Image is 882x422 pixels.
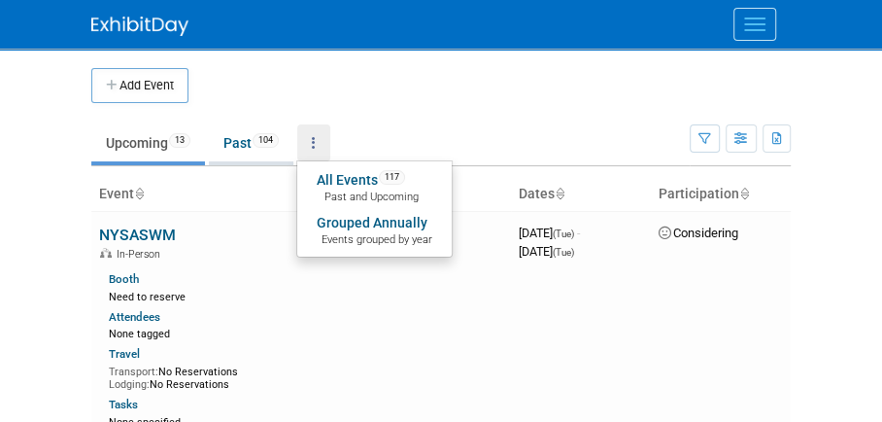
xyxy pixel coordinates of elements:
[91,124,205,161] a: Upcoming13
[379,170,405,185] span: 117
[511,178,651,211] th: Dates
[577,226,580,240] span: -
[553,229,574,239] span: (Tue)
[739,186,749,201] a: Sort by Participation Type
[99,226,176,244] a: NYSASWM
[109,272,139,286] a: Booth
[317,232,432,248] span: Events grouped by year
[519,226,580,240] span: [DATE]
[659,226,738,240] span: Considering
[519,244,574,259] span: [DATE]
[651,178,791,211] th: Participation
[109,324,518,341] div: None tagged
[209,124,293,161] a: Past104
[134,186,144,201] a: Sort by Event Name
[100,248,112,258] img: In-Person Event
[253,133,279,148] span: 104
[297,209,452,252] a: Grouped AnnuallyEvents grouped by year
[169,133,190,148] span: 13
[555,186,564,201] a: Sort by Start Date
[297,166,452,209] a: All Events117 Past and Upcoming
[109,287,503,304] div: Need to reserve
[109,347,140,361] a: Travel
[109,378,150,391] span: Lodging:
[91,17,188,36] img: ExhibitDay
[109,366,158,378] span: Transport:
[109,362,503,392] div: No Reservations No Reservations
[109,310,160,324] a: Attendees
[91,68,188,103] button: Add Event
[91,178,511,211] th: Event
[117,248,166,261] span: In-Person
[109,398,138,411] a: Tasks
[317,190,432,205] span: Past and Upcoming
[553,247,574,258] span: (Tue)
[733,8,776,41] button: Menu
